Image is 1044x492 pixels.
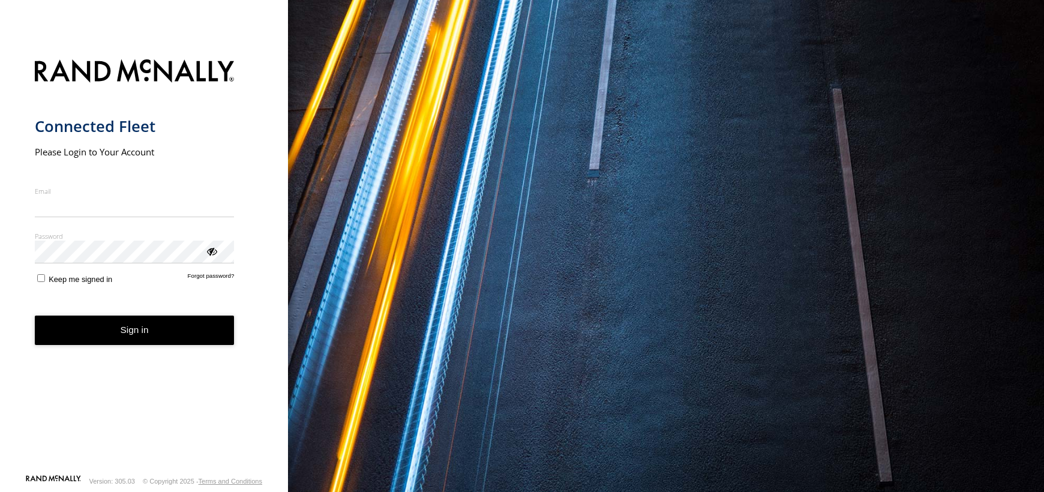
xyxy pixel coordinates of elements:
label: Email [35,187,235,196]
a: Visit our Website [26,475,81,487]
a: Forgot password? [188,272,235,284]
input: Keep me signed in [37,274,45,282]
div: ViewPassword [205,245,217,257]
button: Sign in [35,316,235,345]
label: Password [35,232,235,241]
h2: Please Login to Your Account [35,146,235,158]
form: main [35,52,254,474]
a: Terms and Conditions [199,478,262,485]
div: © Copyright 2025 - [143,478,262,485]
span: Keep me signed in [49,275,112,284]
h1: Connected Fleet [35,116,235,136]
div: Version: 305.03 [89,478,135,485]
img: Rand McNally [35,57,235,88]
